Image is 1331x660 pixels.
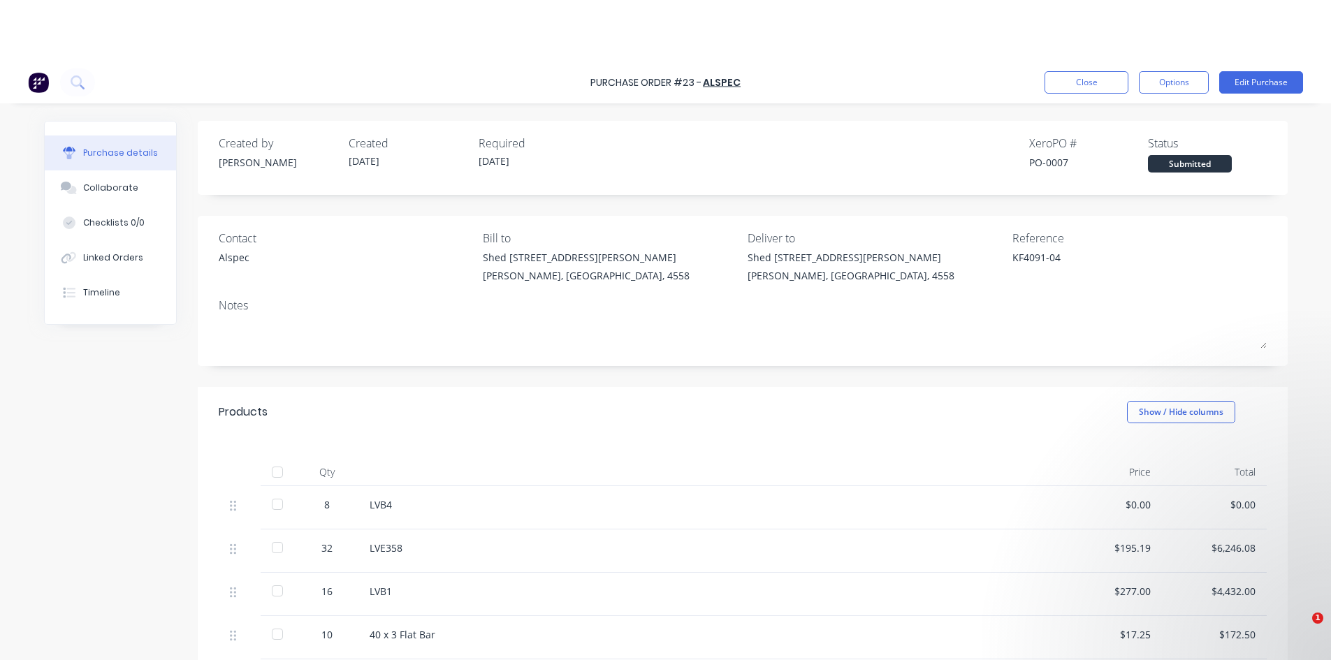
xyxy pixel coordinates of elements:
[483,230,737,247] div: Bill to
[1127,401,1235,423] button: Show / Hide columns
[1173,497,1256,512] div: $0.00
[45,170,176,205] button: Collaborate
[1148,155,1232,173] div: Submitted
[748,268,954,283] div: [PERSON_NAME], [GEOGRAPHIC_DATA], 4558
[83,182,138,194] div: Collaborate
[45,240,176,275] button: Linked Orders
[483,250,690,265] div: Shed [STREET_ADDRESS][PERSON_NAME]
[1173,627,1256,642] div: $172.50
[483,268,690,283] div: [PERSON_NAME], [GEOGRAPHIC_DATA], 4558
[219,297,1267,314] div: Notes
[1148,135,1267,152] div: Status
[1162,458,1267,486] div: Total
[1057,458,1162,486] div: Price
[1012,230,1267,247] div: Reference
[307,497,347,512] div: 8
[370,497,1046,512] div: LVB4
[1219,71,1303,94] button: Edit Purchase
[590,75,701,90] div: Purchase Order #23 -
[1045,71,1128,94] button: Close
[370,627,1046,642] div: 40 x 3 Flat Bar
[219,155,337,170] div: [PERSON_NAME]
[1139,71,1209,94] button: Options
[296,458,358,486] div: Qty
[219,250,249,265] div: Alspec
[1068,627,1151,642] div: $17.25
[45,135,176,170] button: Purchase details
[1312,613,1323,624] span: 1
[219,135,337,152] div: Created by
[370,584,1046,599] div: LVB1
[219,404,268,420] div: Products
[83,251,143,264] div: Linked Orders
[83,147,158,159] div: Purchase details
[1068,497,1151,512] div: $0.00
[307,584,347,599] div: 16
[479,135,597,152] div: Required
[748,250,954,265] div: Shed [STREET_ADDRESS][PERSON_NAME]
[703,75,741,89] a: ALSPEC
[219,230,473,247] div: Contact
[83,217,145,229] div: Checklists 0/0
[1029,155,1148,170] div: PO-0007
[1283,613,1317,646] iframe: Intercom live chat
[28,72,49,93] img: Factory
[83,286,120,299] div: Timeline
[307,541,347,555] div: 32
[370,541,1046,555] div: LVE358
[748,230,1002,247] div: Deliver to
[1012,250,1187,281] textarea: KF4091-04
[1029,135,1148,152] div: Xero PO #
[45,205,176,240] button: Checklists 0/0
[307,627,347,642] div: 10
[349,135,467,152] div: Created
[45,275,176,310] button: Timeline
